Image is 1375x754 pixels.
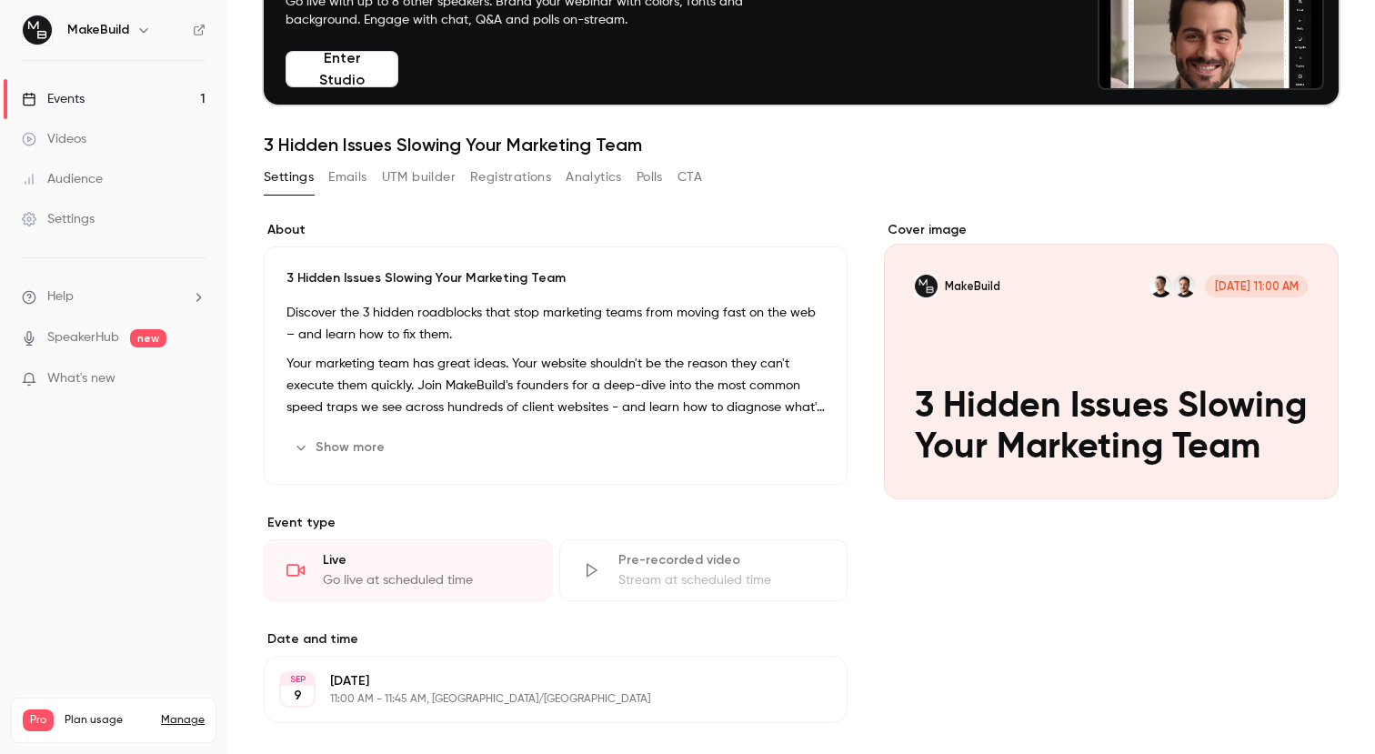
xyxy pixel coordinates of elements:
[323,571,529,589] div: Go live at scheduled time
[22,287,206,307] li: help-dropdown-opener
[382,163,456,192] button: UTM builder
[323,551,529,569] div: Live
[23,709,54,731] span: Pro
[330,672,751,690] p: [DATE]
[47,369,115,388] span: What's new
[330,692,751,707] p: 11:00 AM - 11:45 AM, [GEOGRAPHIC_DATA]/[GEOGRAPHIC_DATA]
[294,687,302,705] p: 9
[23,15,52,45] img: MakeBuild
[264,134,1339,156] h1: 3 Hidden Issues Slowing Your Marketing Team
[22,170,103,188] div: Audience
[286,302,825,346] p: Discover the 3 hidden roadblocks that stop marketing teams from moving fast on the web – and lear...
[677,163,702,192] button: CTA
[67,21,129,39] h6: MakeBuild
[161,713,205,728] a: Manage
[47,287,74,307] span: Help
[47,328,119,347] a: SpeakerHub
[22,210,95,228] div: Settings
[264,539,552,601] div: LiveGo live at scheduled time
[264,630,848,648] label: Date and time
[286,51,398,87] button: Enter Studio
[328,163,366,192] button: Emails
[281,673,314,686] div: SEP
[286,269,825,287] p: 3 Hidden Issues Slowing Your Marketing Team
[264,221,848,239] label: About
[22,90,85,108] div: Events
[884,221,1339,499] section: Cover image
[130,329,166,347] span: new
[22,130,86,148] div: Videos
[286,353,825,418] p: Your marketing team has great ideas. Your website shouldn't be the reason they can't execute them...
[264,514,848,532] p: Event type
[184,371,206,387] iframe: Noticeable Trigger
[559,539,848,601] div: Pre-recorded videoStream at scheduled time
[264,163,314,192] button: Settings
[470,163,551,192] button: Registrations
[884,221,1339,239] label: Cover image
[637,163,663,192] button: Polls
[618,571,825,589] div: Stream at scheduled time
[65,713,150,728] span: Plan usage
[566,163,622,192] button: Analytics
[286,433,396,462] button: Show more
[618,551,825,569] div: Pre-recorded video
